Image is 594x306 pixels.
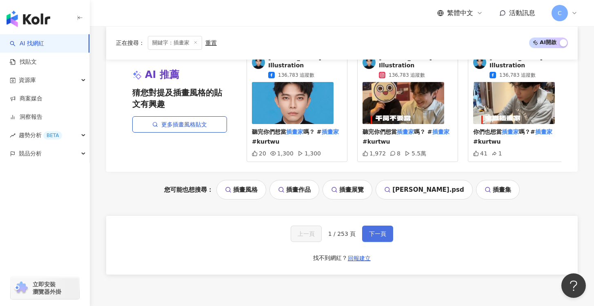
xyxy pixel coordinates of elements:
span: 你們也想當 [473,129,502,135]
span: 趨勢分析 [19,126,62,144]
div: 8 [390,150,400,157]
a: KOL Avatar[PERSON_NAME] [PERSON_NAME] Illustration136,783 追蹤數 [252,46,342,79]
div: 找不到網紅？ [313,254,347,262]
div: 重置 [205,40,217,46]
span: #kurtwu [473,138,501,145]
a: 插畫集 [476,180,520,200]
img: KOL Avatar [363,56,376,69]
span: C [558,9,562,18]
img: chrome extension [13,282,29,295]
div: 20 [252,150,266,157]
span: 競品分析 [19,144,42,163]
span: 資源庫 [19,71,36,89]
span: 下一頁 [369,231,386,237]
iframe: Help Scout Beacon - Open [561,273,586,298]
span: 嗎？# [519,129,535,135]
mark: 插畫家 [535,129,552,135]
span: AI 推薦 [145,68,179,82]
img: logo [7,11,50,27]
mark: 插畫家 [502,129,519,135]
a: 洞察報告 [10,113,42,121]
span: rise [10,133,16,138]
span: 聽完你們想當 [363,129,397,135]
span: 嗎？ # [303,129,322,135]
a: 更多插畫風格貼文 [132,116,227,133]
span: 1 / 253 頁 [328,231,356,237]
a: 找貼文 [10,58,37,66]
a: [PERSON_NAME].psd [376,180,473,200]
span: 136,783 追蹤數 [278,71,314,79]
a: 插畫風格 [216,180,266,200]
span: #kurtwu [252,138,280,145]
button: 回報建立 [347,252,371,265]
img: KOL Avatar [252,56,265,69]
img: KOL Avatar [473,56,486,69]
div: 41 [473,150,487,157]
button: 上一頁 [291,226,322,242]
a: 插畫展覽 [323,180,372,200]
a: KOL Avatar[PERSON_NAME] [PERSON_NAME] Illustration136,783 追蹤數 [473,46,563,79]
div: 5.5萬 [405,150,426,157]
mark: 插畫家 [286,129,303,135]
button: 下一頁 [362,226,393,242]
div: 您可能也想搜尋： [106,180,578,200]
div: 1 [492,150,502,157]
span: 立即安裝 瀏覽器外掛 [33,281,61,295]
a: searchAI 找網紅 [10,40,44,48]
span: #kurtwu [363,138,390,145]
mark: 插畫家 [322,129,339,135]
span: 繁體中文 [447,9,473,18]
a: KOL Avatar[PERSON_NAME] [PERSON_NAME] Illustration136,783 追蹤數 [363,46,453,79]
div: 1,972 [363,150,386,157]
span: 136,783 追蹤數 [389,71,425,79]
div: 1,300 [270,150,294,157]
span: 猜您對提及插畫風格的貼文有興趣 [132,87,227,110]
div: BETA [43,131,62,140]
span: 136,783 追蹤數 [499,71,536,79]
a: 插畫作品 [269,180,319,200]
span: 聽完你們想當 [252,129,286,135]
span: 回報建立 [348,255,371,262]
mark: 插畫家 [432,129,449,135]
a: 商案媒合 [10,95,42,103]
span: 嗎？ # [414,129,432,135]
div: 1,300 [298,150,321,157]
mark: 插畫家 [397,129,414,135]
span: 關鍵字：插畫家 [148,36,202,50]
a: chrome extension立即安裝 瀏覽器外掛 [11,277,79,299]
span: 正在搜尋 ： [116,40,145,46]
span: 活動訊息 [509,9,535,17]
